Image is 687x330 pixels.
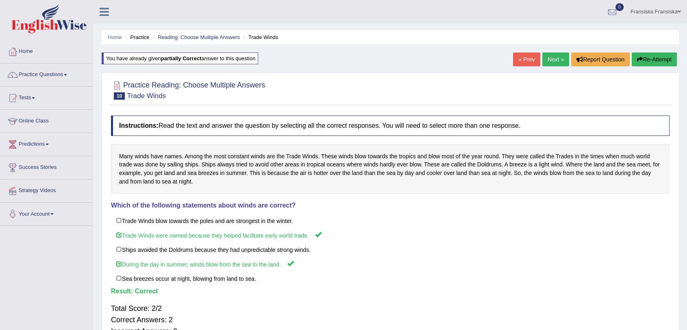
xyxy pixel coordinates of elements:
[542,52,569,66] a: Next »
[0,156,93,177] a: Success Stories
[0,110,93,130] a: Online Class
[123,33,149,41] li: Practice
[111,202,670,209] h4: Which of the following statements about winds are correct?
[0,63,93,84] a: Practice Questions
[111,213,670,228] label: Trade Winds blow towards the poles and are strongest in the winter.
[102,52,258,64] div: You have already given answer to this question
[161,55,202,61] b: partially correct
[0,40,93,61] a: Home
[111,79,265,100] h2: Practice Reading: Choose Multiple Answers
[615,3,624,11] span: 0
[632,52,677,66] button: Re-Attempt
[0,87,93,107] a: Tests
[513,52,540,66] a: « Prev
[158,34,240,40] a: Reading: Choose Multiple Answers
[111,271,670,286] label: Sea breezes occur at night, blowing from land to sea.
[111,256,670,271] label: During the day in summer, winds blow from the sea to the land.
[127,92,166,100] small: Trade Winds
[111,144,670,194] div: Many winds have names. Among the most constant winds are the Trade Winds. These winds blow toward...
[0,179,93,200] a: Strategy Videos
[0,203,93,223] a: Your Account
[0,133,93,153] a: Predictions
[111,227,670,243] label: Trade Winds were named because they helped facilitate early world trade.
[571,52,630,66] button: Report Question
[241,33,278,41] li: Trade Winds
[111,116,670,136] h4: Read the text and answer the question by selecting all the correct responses. You will need to se...
[114,92,125,100] span: 10
[111,288,670,295] h4: Result:
[108,34,122,40] a: Home
[111,242,670,257] label: Ships avoided the Doldrums because they had unpredictable strong winds.
[119,122,159,129] b: Instructions:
